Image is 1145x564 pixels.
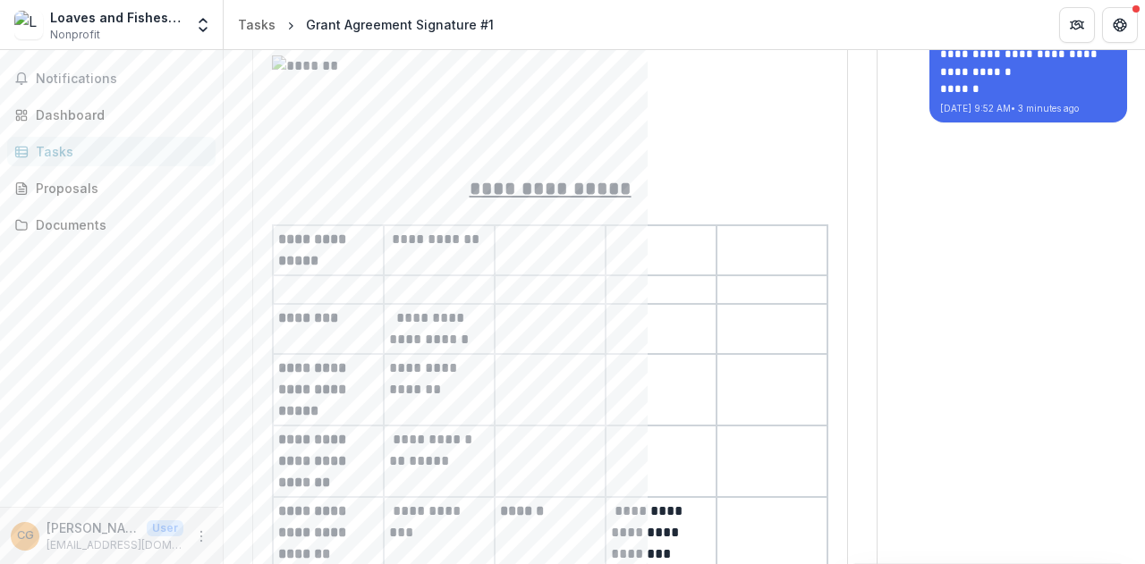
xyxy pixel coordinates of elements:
div: Carolyn Gross [17,530,34,542]
div: Loaves and Fishes Too [50,8,183,27]
button: Notifications [7,64,216,93]
a: Documents [7,210,216,240]
a: Tasks [231,12,283,38]
img: Loaves and Fishes Too [14,11,43,39]
span: Nonprofit [50,27,100,43]
p: [DATE] 9:52 AM • 3 minutes ago [940,102,1116,115]
a: Proposals [7,173,216,203]
p: [PERSON_NAME] [47,518,140,537]
span: Notifications [36,72,208,87]
div: Tasks [36,142,201,161]
button: Get Help [1102,7,1138,43]
div: Proposals [36,179,201,198]
p: User [147,520,183,536]
a: Tasks [7,137,216,166]
p: [EMAIL_ADDRESS][DOMAIN_NAME] [47,537,183,553]
button: Open entity switcher [191,7,216,43]
nav: breadcrumb [231,12,501,38]
div: Grant Agreement Signature #1 [306,15,494,34]
div: Tasks [238,15,276,34]
a: Dashboard [7,100,216,130]
button: More [191,526,212,547]
div: Documents [36,215,201,234]
button: Partners [1059,7,1095,43]
div: Dashboard [36,105,201,124]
